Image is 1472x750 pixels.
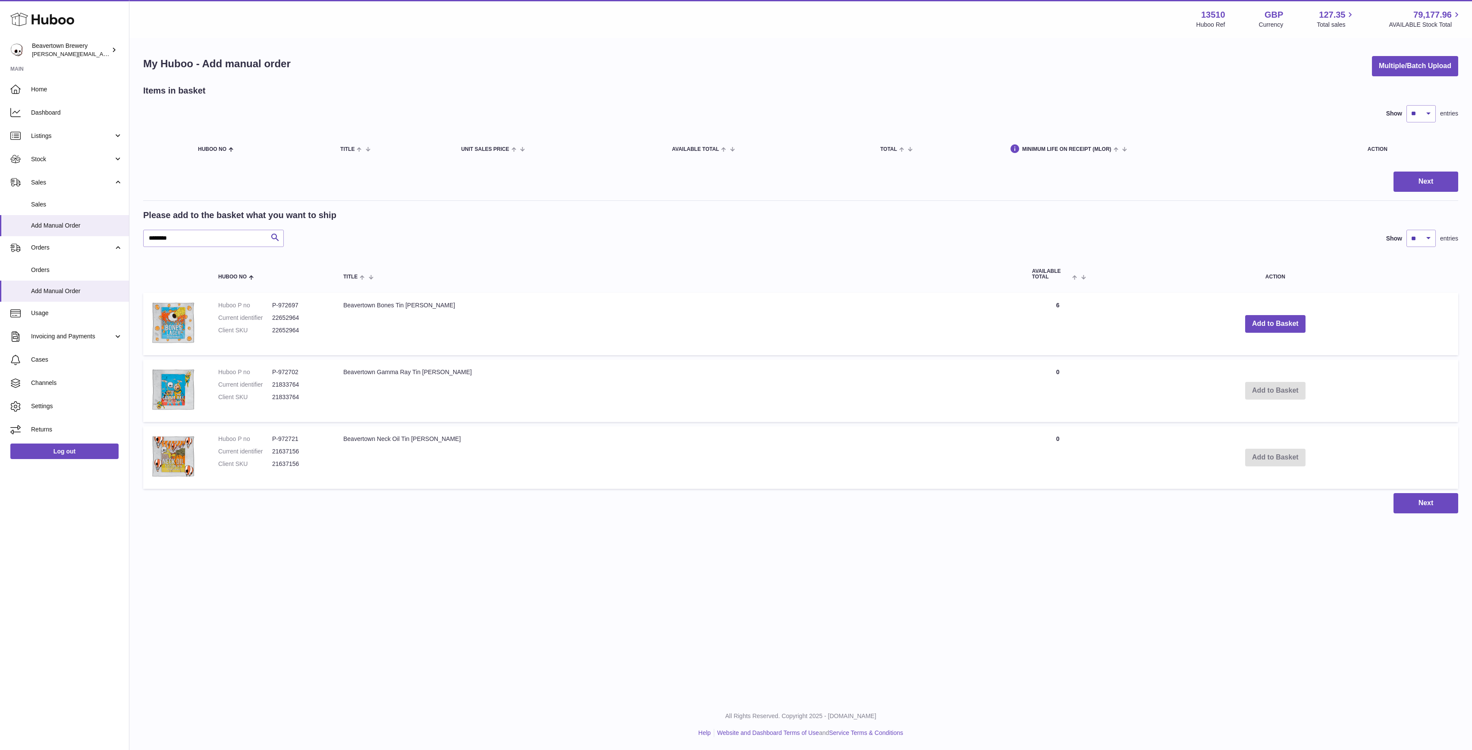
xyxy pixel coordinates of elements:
a: Website and Dashboard Terms of Use [717,729,819,736]
span: Total sales [1317,21,1355,29]
div: Currency [1259,21,1284,29]
img: Matthew.McCormack@beavertownbrewery.co.uk [10,44,23,56]
p: All Rights Reserved. Copyright 2025 - [DOMAIN_NAME] [136,712,1465,720]
div: Huboo Ref [1196,21,1225,29]
span: Sales [31,178,113,187]
span: AVAILABLE Stock Total [1389,21,1462,29]
h2: Items in basket [143,85,206,97]
span: Cases [31,356,122,364]
dd: 21637156 [272,447,326,456]
td: Beavertown Gamma Ray Tin [PERSON_NAME] [335,359,1023,422]
span: entries [1440,109,1458,118]
th: Action [1092,260,1458,288]
dt: Client SKU [218,393,272,401]
span: Orders [31,244,113,252]
dt: Current identifier [218,381,272,389]
span: Settings [31,402,122,410]
span: Stock [31,155,113,163]
dd: P-972702 [272,368,326,376]
span: Title [343,274,358,280]
span: Returns [31,425,122,434]
span: Usage [31,309,122,317]
span: Listings [31,132,113,140]
dt: Client SKU [218,460,272,468]
img: Beavertown Bones Tin Tacker [152,301,195,344]
h1: My Huboo - Add manual order [143,57,291,71]
dt: Huboo P no [218,368,272,376]
span: Unit Sales Price [461,147,509,152]
span: Huboo no [198,147,226,152]
button: Next [1394,172,1458,192]
dt: Client SKU [218,326,272,334]
span: Home [31,85,122,94]
li: and [714,729,903,737]
span: Orders [31,266,122,274]
dt: Current identifier [218,314,272,322]
h2: Please add to the basket what you want to ship [143,209,336,221]
span: Title [340,147,355,152]
div: Beavertown Brewery [32,42,110,58]
span: Add Manual Order [31,222,122,230]
strong: 13510 [1201,9,1225,21]
label: Show [1386,234,1402,243]
dt: Current identifier [218,447,272,456]
dd: P-972697 [272,301,326,309]
a: Log out [10,444,119,459]
button: Next [1394,493,1458,513]
span: 127.35 [1319,9,1345,21]
span: Invoicing and Payments [31,332,113,341]
button: Add to Basket [1245,315,1306,333]
button: Multiple/Batch Upload [1372,56,1458,76]
div: Action [1368,147,1450,152]
span: Sales [31,200,122,209]
dd: 21637156 [272,460,326,468]
img: Beavertown Gamma Ray Tin Tacker [152,368,195,411]
td: 0 [1023,426,1092,489]
dt: Huboo P no [218,435,272,443]
dd: 22652964 [272,314,326,322]
dd: 22652964 [272,326,326,334]
dt: Huboo P no [218,301,272,309]
span: Total [880,147,897,152]
dd: 21833764 [272,381,326,389]
span: Channels [31,379,122,387]
span: Add Manual Order [31,287,122,295]
label: Show [1386,109,1402,118]
td: 6 [1023,293,1092,355]
strong: GBP [1265,9,1283,21]
span: Dashboard [31,109,122,117]
td: Beavertown Neck Oil Tin [PERSON_NAME] [335,426,1023,489]
img: Beavertown Neck Oil Tin Tacker [152,435,195,478]
span: AVAILABLE Total [672,147,719,152]
span: [PERSON_NAME][EMAIL_ADDRESS][PERSON_NAME][DOMAIN_NAME] [32,50,219,57]
td: Beavertown Bones Tin [PERSON_NAME] [335,293,1023,355]
td: 0 [1023,359,1092,422]
span: 79,177.96 [1413,9,1452,21]
span: Minimum Life On Receipt (MLOR) [1022,147,1111,152]
span: entries [1440,234,1458,243]
a: Help [698,729,711,736]
a: 127.35 Total sales [1317,9,1355,29]
a: 79,177.96 AVAILABLE Stock Total [1389,9,1462,29]
span: Huboo no [218,274,247,280]
span: AVAILABLE Total [1032,269,1070,280]
dd: P-972721 [272,435,326,443]
a: Service Terms & Conditions [829,729,903,736]
dd: 21833764 [272,393,326,401]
